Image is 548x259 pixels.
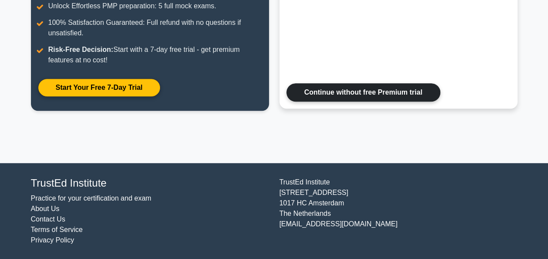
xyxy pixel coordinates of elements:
a: About Us [31,205,60,212]
h4: TrustEd Institute [31,177,269,190]
a: Privacy Policy [31,236,75,244]
a: Terms of Service [31,226,83,233]
a: Contact Us [31,215,65,223]
a: Start Your Free 7-Day Trial [38,78,160,97]
div: TrustEd Institute [STREET_ADDRESS] 1017 HC Amsterdam The Netherlands [EMAIL_ADDRESS][DOMAIN_NAME] [274,177,523,245]
a: Practice for your certification and exam [31,194,152,202]
a: Continue without free Premium trial [286,83,440,102]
